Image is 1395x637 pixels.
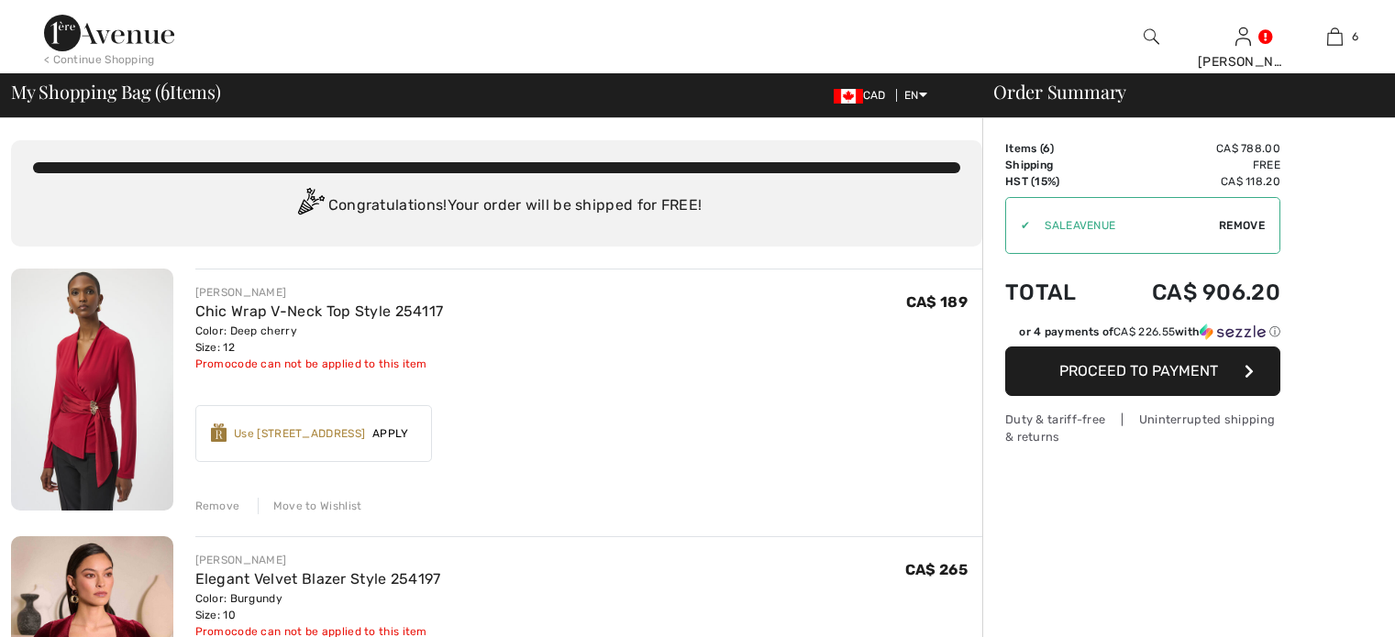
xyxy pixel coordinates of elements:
[1103,173,1280,190] td: CA$ 118.20
[1113,325,1175,338] span: CA$ 226.55
[834,89,893,102] span: CAD
[904,89,927,102] span: EN
[292,188,328,225] img: Congratulation2.svg
[1235,27,1251,45] a: Sign In
[195,302,444,320] a: Chic Wrap V-Neck Top Style 254117
[195,323,444,356] div: Color: Deep cherry Size: 12
[1219,217,1265,234] span: Remove
[1005,157,1103,173] td: Shipping
[1103,140,1280,157] td: CA$ 788.00
[211,423,227,442] img: Reward-Logo.svg
[906,293,968,311] span: CA$ 189
[195,552,441,568] div: [PERSON_NAME]
[195,590,441,623] div: Color: Burgundy Size: 10
[44,15,174,51] img: 1ère Avenue
[1005,411,1280,445] div: Duty & tariff-free | Uninterrupted shipping & returns
[834,89,863,104] img: Canadian Dollar
[1043,142,1050,155] span: 6
[11,269,173,511] img: Chic Wrap V-Neck Top Style 254117
[1235,26,1251,48] img: My Info
[11,82,221,101] span: My Shopping Bag ( Items)
[1103,261,1280,324] td: CA$ 906.20
[1278,582,1377,628] iframe: Opens a widget where you can find more information
[195,570,441,588] a: Elegant Velvet Blazer Style 254197
[195,498,240,514] div: Remove
[1030,198,1219,253] input: Promo code
[905,561,968,578] span: CA$ 265
[1005,173,1103,190] td: HST (15%)
[33,188,960,225] div: Congratulations! Your order will be shipped for FREE!
[1005,324,1280,346] div: or 4 payments ofCA$ 226.55withSezzle Click to learn more about Sezzle
[161,78,170,102] span: 6
[1005,140,1103,157] td: Items ( )
[365,425,416,442] span: Apply
[1059,362,1218,379] span: Proceed to Payment
[971,82,1384,101] div: Order Summary
[195,356,444,372] div: Promocode can not be applied to this item
[1019,324,1280,340] div: or 4 payments of with
[1327,26,1343,48] img: My Bag
[258,498,362,514] div: Move to Wishlist
[1352,28,1358,45] span: 6
[1005,346,1280,396] button: Proceed to Payment
[1290,26,1379,48] a: 6
[1103,157,1280,173] td: Free
[1006,217,1030,234] div: ✔
[1200,324,1266,340] img: Sezzle
[195,284,444,301] div: [PERSON_NAME]
[1005,261,1103,324] td: Total
[1198,52,1288,71] div: [PERSON_NAME]
[1144,26,1159,48] img: search the website
[44,51,155,68] div: < Continue Shopping
[234,425,365,442] div: Use [STREET_ADDRESS]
